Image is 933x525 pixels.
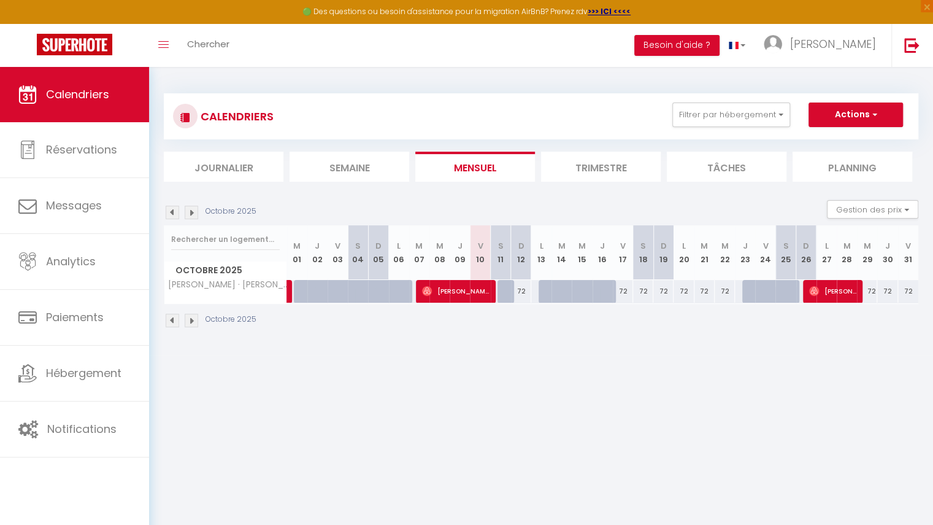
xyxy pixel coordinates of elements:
[290,152,409,182] li: Semaine
[898,225,918,280] th: 31
[415,240,423,252] abbr: M
[491,225,511,280] th: 11
[355,240,361,252] abbr: S
[633,280,653,303] div: 72
[164,152,283,182] li: Journalier
[46,142,117,157] span: Réservations
[540,240,543,252] abbr: L
[885,240,890,252] abbr: J
[578,240,586,252] abbr: M
[588,6,631,17] a: >>> ICI <<<<
[409,225,429,280] th: 07
[171,228,280,251] input: Rechercher un logement...
[348,225,368,280] th: 04
[164,262,286,279] span: Octobre 2025
[816,225,837,280] th: 27
[205,314,256,325] p: Octobre 2025
[477,240,483,252] abbr: V
[389,225,409,280] th: 06
[287,225,307,280] th: 01
[613,225,633,280] th: 17
[198,103,274,130] h3: CALENDRIERS
[653,280,674,303] div: 72
[328,225,348,280] th: 03
[661,240,667,252] abbr: D
[46,254,96,269] span: Analytics
[633,225,653,280] th: 18
[715,280,735,303] div: 72
[653,225,674,280] th: 19
[837,225,857,280] th: 28
[735,225,755,280] th: 23
[640,240,646,252] abbr: S
[808,103,903,127] button: Actions
[793,152,912,182] li: Planning
[674,280,694,303] div: 72
[827,200,918,219] button: Gestion des prix
[701,240,708,252] abbr: M
[307,225,328,280] th: 02
[46,87,109,102] span: Calendriers
[335,240,340,252] abbr: V
[46,309,104,325] span: Paiements
[47,421,117,437] span: Notifications
[46,198,102,213] span: Messages
[857,225,877,280] th: 29
[511,225,531,280] th: 12
[877,225,897,280] th: 30
[551,225,572,280] th: 14
[754,24,891,67] a: ... [PERSON_NAME]
[470,225,490,280] th: 10
[178,24,239,67] a: Chercher
[450,225,470,280] th: 09
[682,240,686,252] abbr: L
[166,280,289,289] span: [PERSON_NAME] · [PERSON_NAME], 2 pièces , Wifi , Terrasse sur Jardin
[37,34,112,55] img: Super Booking
[531,225,551,280] th: 13
[368,225,388,280] th: 05
[715,225,735,280] th: 22
[415,152,535,182] li: Mensuel
[620,240,626,252] abbr: V
[593,225,613,280] th: 16
[315,240,320,252] abbr: J
[721,240,728,252] abbr: M
[613,280,633,303] div: 72
[397,240,401,252] abbr: L
[600,240,605,252] abbr: J
[743,240,748,252] abbr: J
[672,103,790,127] button: Filtrer par hébergement
[755,225,775,280] th: 24
[762,240,768,252] abbr: V
[674,225,694,280] th: 20
[375,240,382,252] abbr: D
[511,280,531,303] div: 72
[783,240,788,252] abbr: S
[541,152,661,182] li: Trimestre
[634,35,720,56] button: Besoin d'aide ?
[498,240,504,252] abbr: S
[824,240,828,252] abbr: L
[205,206,256,217] p: Octobre 2025
[857,280,877,303] div: 72
[843,240,851,252] abbr: M
[898,280,918,303] div: 72
[809,279,856,303] span: [PERSON_NAME]
[877,280,897,303] div: 72
[803,240,809,252] abbr: D
[905,240,911,252] abbr: V
[518,240,524,252] abbr: D
[667,152,786,182] li: Tâches
[694,225,715,280] th: 21
[764,35,782,53] img: ...
[864,240,871,252] abbr: M
[775,225,796,280] th: 25
[436,240,443,252] abbr: M
[458,240,463,252] abbr: J
[796,225,816,280] th: 26
[46,365,121,381] span: Hébergement
[293,240,301,252] abbr: M
[422,279,490,303] span: [PERSON_NAME]
[187,37,229,50] span: Chercher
